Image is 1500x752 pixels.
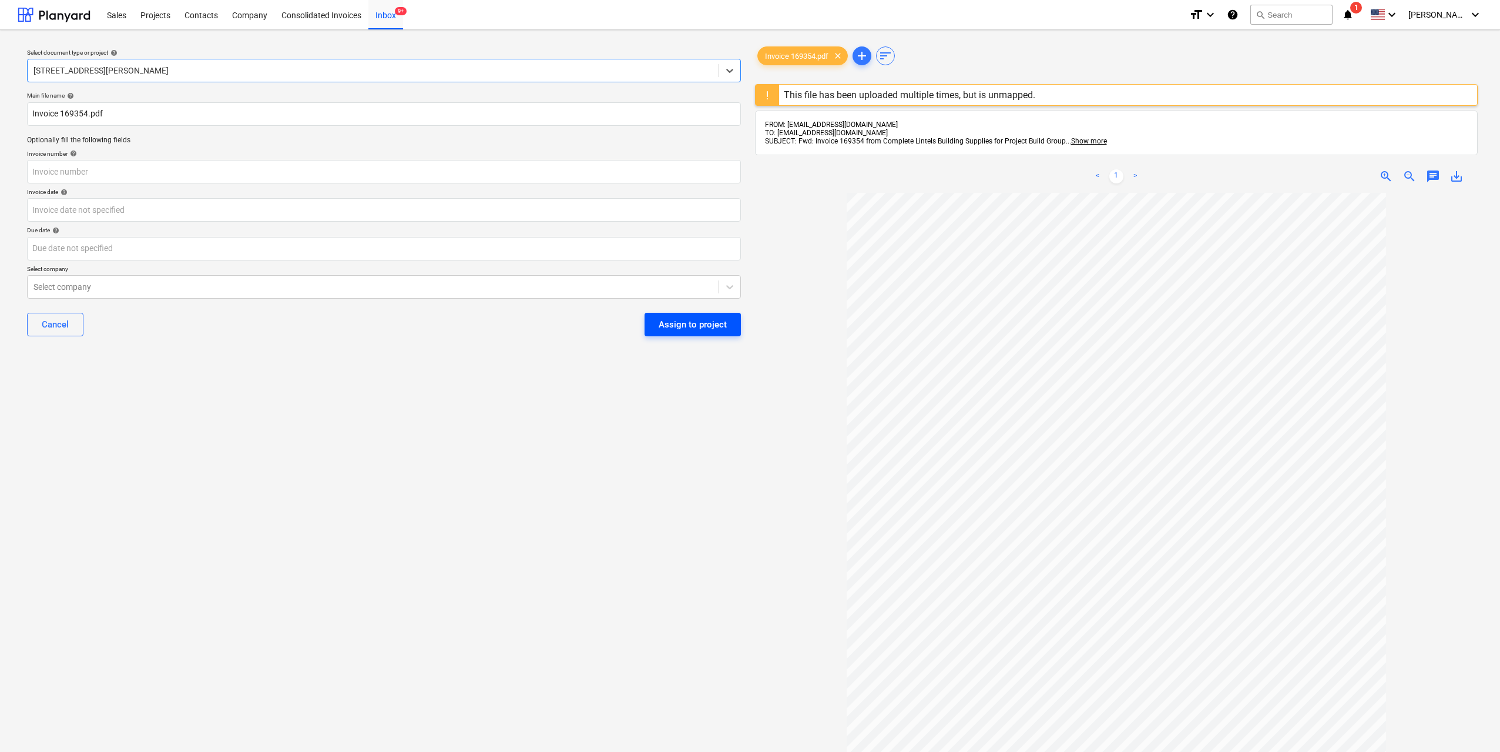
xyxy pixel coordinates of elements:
span: help [108,49,118,56]
div: Select document type or project [27,49,741,56]
span: chat [1426,169,1440,183]
span: help [65,92,74,99]
p: Optionally fill the following fields [27,135,741,145]
span: add [855,49,869,63]
button: Cancel [27,313,83,336]
div: Invoice number [27,150,741,158]
input: Due date not specified [27,237,741,260]
i: notifications [1342,8,1354,22]
div: Invoice 169354.pdf [757,46,848,65]
span: TO: [EMAIL_ADDRESS][DOMAIN_NAME] [765,129,888,137]
span: help [68,150,77,157]
i: format_size [1189,8,1203,22]
span: 9+ [395,7,407,15]
span: search [1256,10,1265,19]
button: Assign to project [645,313,741,336]
a: Page 1 is your current page [1109,169,1123,183]
input: Invoice number [27,160,741,183]
span: [PERSON_NAME] [1408,10,1467,19]
span: zoom_out [1402,169,1417,183]
iframe: Chat Widget [1441,696,1500,752]
div: Invoice date [27,188,741,196]
span: SUBJECT: Fwd: Invoice 169354 from Complete Lintels Building Supplies for Project Build Group [765,137,1066,145]
a: Previous page [1090,169,1105,183]
div: Due date [27,226,741,234]
input: Main file name [27,102,741,126]
p: Select company [27,265,741,275]
div: This file has been uploaded multiple times, but is unmapped. [784,89,1035,101]
span: sort [878,49,892,63]
span: help [58,189,68,196]
input: Invoice date not specified [27,198,741,222]
a: Next page [1128,169,1142,183]
span: Show more [1071,137,1107,145]
i: keyboard_arrow_down [1203,8,1217,22]
div: Cancel [42,317,69,332]
span: clear [831,49,845,63]
span: zoom_in [1379,169,1393,183]
span: Invoice 169354.pdf [758,52,835,61]
div: Assign to project [659,317,727,332]
span: ... [1066,137,1107,145]
i: Knowledge base [1227,8,1239,22]
i: keyboard_arrow_down [1468,8,1482,22]
span: FROM: [EMAIL_ADDRESS][DOMAIN_NAME] [765,121,898,129]
div: Main file name [27,92,741,99]
i: keyboard_arrow_down [1385,8,1399,22]
button: Search [1250,5,1333,25]
span: save_alt [1449,169,1464,183]
span: 1 [1350,2,1362,14]
span: help [50,227,59,234]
